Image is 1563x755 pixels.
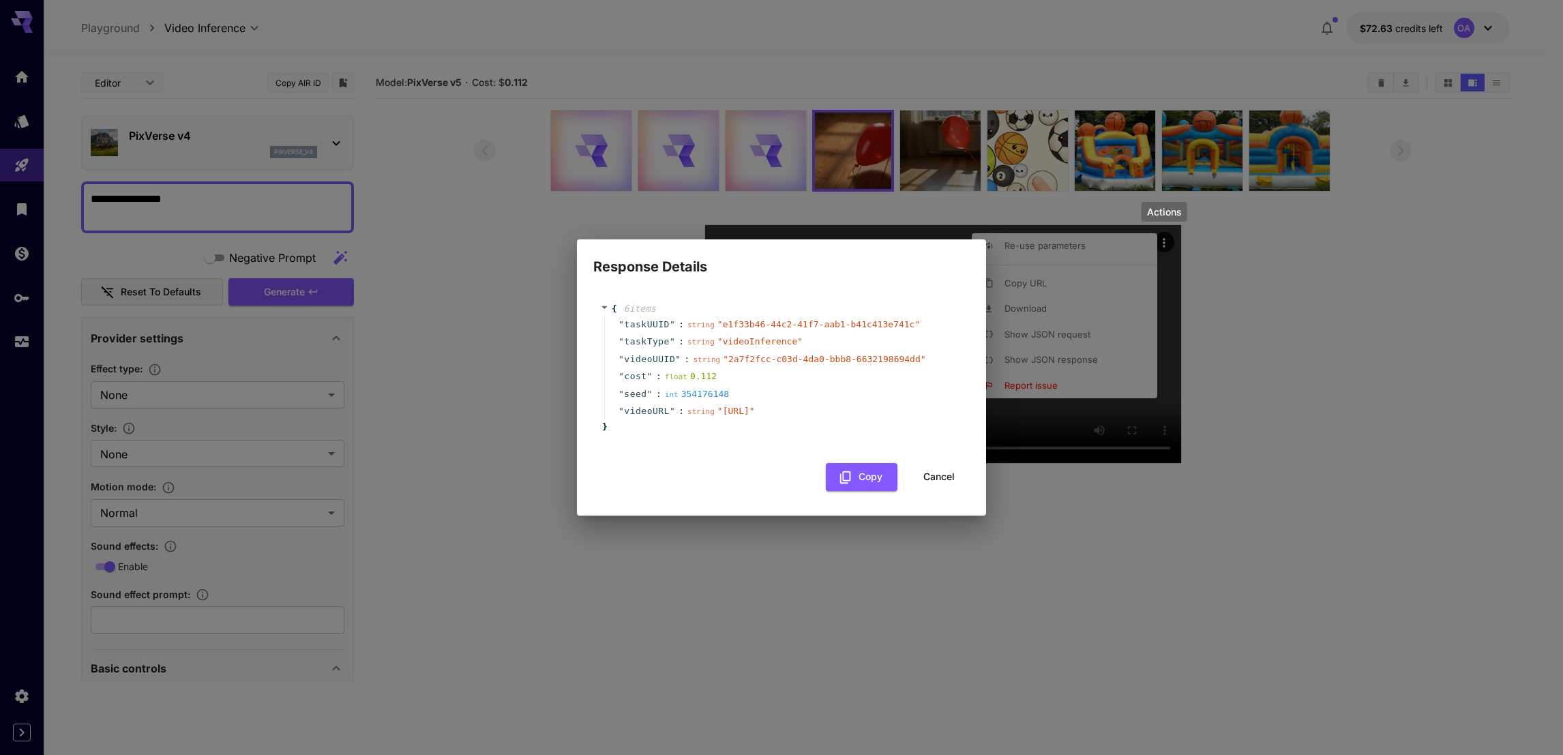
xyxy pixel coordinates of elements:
[670,336,675,346] span: "
[665,390,679,399] span: int
[619,406,624,416] span: "
[665,370,717,383] div: 0.112
[665,387,729,401] div: 354176148
[619,354,624,364] span: "
[624,353,675,366] span: videoUUID
[619,371,624,381] span: "
[647,371,653,381] span: "
[600,420,608,434] span: }
[908,463,970,491] button: Cancel
[624,404,670,418] span: videoURL
[685,353,690,366] span: :
[624,335,670,349] span: taskType
[826,463,897,491] button: Copy
[656,387,661,401] span: :
[717,336,803,346] span: " videoInference "
[665,372,687,381] span: float
[647,389,653,399] span: "
[624,370,646,383] span: cost
[675,354,681,364] span: "
[679,335,684,349] span: :
[670,319,675,329] span: "
[612,302,617,316] span: {
[670,406,675,416] span: "
[624,318,670,331] span: taskUUID
[717,319,920,329] span: " e1f33b46-44c2-41f7-aab1-b41c413e741c "
[687,407,715,416] span: string
[656,370,661,383] span: :
[679,404,684,418] span: :
[679,318,684,331] span: :
[577,239,986,278] h2: Response Details
[619,319,624,329] span: "
[687,338,715,346] span: string
[619,389,624,399] span: "
[723,354,925,364] span: " 2a7f2fcc-c03d-4da0-bbb8-6632198694dd "
[624,304,656,314] span: 6 item s
[717,406,755,416] span: " [URL] "
[693,355,720,364] span: string
[687,321,715,329] span: string
[1142,202,1187,222] div: Actions
[624,387,646,401] span: seed
[619,336,624,346] span: "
